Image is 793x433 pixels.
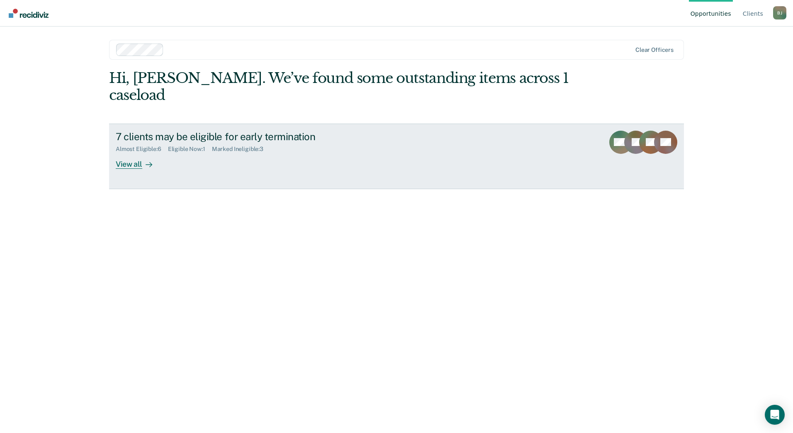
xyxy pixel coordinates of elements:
[168,146,212,153] div: Eligible Now : 1
[773,6,786,19] div: B J
[212,146,270,153] div: Marked Ineligible : 3
[116,153,162,169] div: View all
[109,70,569,104] div: Hi, [PERSON_NAME]. We’ve found some outstanding items across 1 caseload
[635,46,674,54] div: Clear officers
[116,146,168,153] div: Almost Eligible : 6
[9,9,49,18] img: Recidiviz
[109,124,684,189] a: 7 clients may be eligible for early terminationAlmost Eligible:6Eligible Now:1Marked Ineligible:3...
[116,131,407,143] div: 7 clients may be eligible for early termination
[773,6,786,19] button: Profile dropdown button
[765,405,785,425] div: Open Intercom Messenger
